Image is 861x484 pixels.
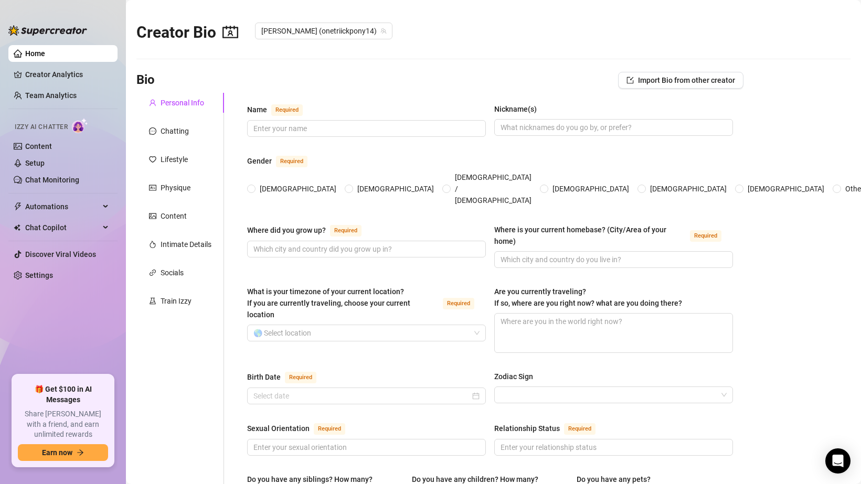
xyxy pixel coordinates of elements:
span: Required [443,298,474,309]
label: Where is your current homebase? (City/Area of your home) [494,224,733,247]
img: Chat Copilot [14,224,20,231]
span: user [149,99,156,106]
a: Home [25,49,45,58]
span: thunderbolt [14,202,22,211]
span: Required [690,230,721,242]
span: Required [330,225,362,236]
div: Zodiac Sign [494,371,533,382]
label: Relationship Status [494,422,607,435]
div: Train Izzy [161,295,192,307]
div: Sexual Orientation [247,423,310,434]
div: Where did you grow up? [247,224,326,236]
label: Birth Date [247,371,328,383]
input: Where is your current homebase? (City/Area of your home) [501,254,725,265]
span: [DEMOGRAPHIC_DATA] [743,183,828,195]
span: Are you currently traveling? If so, where are you right now? what are you doing there? [494,287,682,307]
div: Personal Info [161,97,204,109]
div: Where is your current homebase? (City/Area of your home) [494,224,686,247]
span: [DEMOGRAPHIC_DATA] [548,183,633,195]
h2: Creator Bio [136,23,238,42]
span: Chat Copilot [25,219,100,236]
span: Required [314,423,345,435]
input: Nickname(s) [501,122,725,133]
a: Settings [25,271,53,279]
span: Required [271,104,303,116]
span: Jesse (onetriickpony14) [261,23,386,39]
span: message [149,127,156,135]
span: idcard [149,184,156,191]
label: Zodiac Sign [494,371,540,382]
label: Name [247,103,314,116]
label: Where did you grow up? [247,224,373,236]
span: [DEMOGRAPHIC_DATA] [646,183,731,195]
button: Earn nowarrow-right [18,444,108,461]
span: import [626,77,634,84]
input: Birth Date [253,390,470,402]
span: What is your timezone of your current location? If you are currently traveling, choose your curre... [247,287,410,319]
div: Physique [161,182,190,193]
div: Intimate Details [161,239,211,250]
div: Birth Date [247,371,281,383]
a: Content [25,142,52,150]
button: Import Bio from other creator [618,72,743,89]
div: Relationship Status [494,423,560,434]
a: Team Analytics [25,91,77,100]
a: Discover Viral Videos [25,250,96,259]
span: Share [PERSON_NAME] with a friend, and earn unlimited rewards [18,409,108,440]
input: Name [253,123,477,134]
span: fire [149,241,156,248]
span: Required [276,156,307,167]
span: heart [149,156,156,163]
span: Required [564,423,596,435]
span: picture [149,212,156,220]
span: [DEMOGRAPHIC_DATA] [353,183,438,195]
a: Creator Analytics [25,66,109,83]
a: Chat Monitoring [25,176,79,184]
span: Import Bio from other creator [638,76,735,84]
label: Nickname(s) [494,103,544,115]
label: Sexual Orientation [247,422,357,435]
img: logo-BBDzfeDw.svg [8,25,87,36]
div: Open Intercom Messenger [825,448,851,474]
div: Socials [161,267,184,278]
span: contacts [222,24,238,40]
span: Izzy AI Chatter [15,122,68,132]
div: Gender [247,155,272,167]
span: link [149,269,156,276]
input: Relationship Status [501,442,725,453]
input: Where did you grow up? [253,243,477,255]
span: 🎁 Get $100 in AI Messages [18,384,108,405]
div: Lifestyle [161,154,188,165]
span: team [380,28,387,34]
span: Earn now [42,448,72,457]
h3: Bio [136,72,155,89]
a: Setup [25,159,45,167]
div: Chatting [161,125,189,137]
span: arrow-right [77,449,84,456]
div: Name [247,104,267,115]
span: [DEMOGRAPHIC_DATA] / [DEMOGRAPHIC_DATA] [451,171,536,206]
span: [DEMOGRAPHIC_DATA] [256,183,341,195]
span: experiment [149,297,156,305]
label: Gender [247,155,319,167]
input: Sexual Orientation [253,442,477,453]
span: Required [285,372,316,383]
div: Nickname(s) [494,103,537,115]
span: Automations [25,198,100,215]
img: AI Chatter [72,118,88,133]
div: Content [161,210,187,222]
